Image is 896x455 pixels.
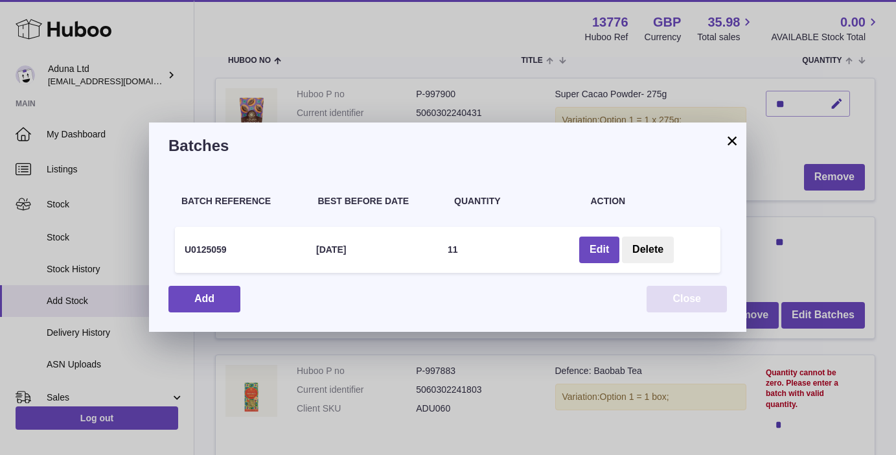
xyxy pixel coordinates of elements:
[454,195,578,207] h4: Quantity
[185,244,227,256] h4: U0125059
[448,244,458,256] h4: 11
[591,195,715,207] h4: Action
[318,195,442,207] h4: Best Before Date
[168,286,240,312] button: Add
[168,135,727,156] h3: Batches
[579,237,619,263] button: Edit
[647,286,727,312] button: Close
[724,133,740,148] button: ×
[622,237,674,263] button: Delete
[181,195,305,207] h4: Batch Reference
[316,244,346,256] h4: [DATE]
